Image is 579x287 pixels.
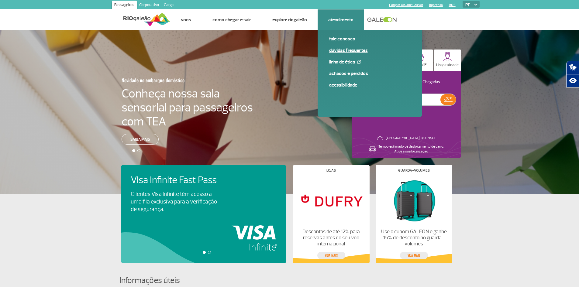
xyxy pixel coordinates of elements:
[131,175,277,213] a: Visa Infinite Fast PassClientes Visa Infinite têm acesso a uma fila exclusiva para a verificação ...
[329,47,411,54] a: Dúvidas Frequentes
[329,59,411,65] a: Linha de Ética
[443,52,452,61] img: hospitality.svg
[398,169,430,172] h4: Guarda-volumes
[122,134,159,145] a: Saiba mais
[131,175,227,186] h4: Visa Infinite Fast Pass
[329,36,411,42] a: Fale conosco
[357,60,361,64] img: External Link Icon
[272,17,307,23] a: Explore RIOgaleão
[378,144,444,154] p: Tempo estimado de deslocamento de carro: Ative a sua localização
[212,17,251,23] a: Como chegar e sair
[122,74,223,87] h3: Novidade no embarque doméstico
[298,177,364,224] img: Lojas
[389,3,423,7] a: Compra On-line GaleOn
[326,169,336,172] h4: Lojas
[317,252,345,259] a: veja mais
[422,79,440,85] p: Chegadas
[409,78,442,86] button: Chegadas
[119,275,460,286] h4: Informações úteis
[566,61,579,87] div: Plugin de acessibilidade da Hand Talk.
[449,3,456,7] a: RQS
[400,252,428,259] a: veja mais
[298,229,364,247] p: Descontos de até 12% para reservas antes do seu voo internacional
[386,136,436,141] p: [GEOGRAPHIC_DATA]: 18°C/64°F
[328,17,353,23] a: Atendimento
[381,229,447,247] p: Use o cupom GALEON e ganhe 15% de desconto no guarda-volumes
[436,63,459,67] p: Hospitalidade
[112,1,137,10] a: Passageiros
[566,61,579,74] button: Abrir tradutor de língua de sinais.
[381,177,447,224] img: Guarda-volumes
[161,1,176,10] a: Cargo
[434,50,461,71] button: Hospitalidade
[181,17,191,23] a: Voos
[131,190,217,213] p: Clientes Visa Infinite têm acesso a uma fila exclusiva para a verificação de segurança.
[137,1,161,10] a: Corporativo
[122,87,253,128] h4: Conheça nossa sala sensorial para passageiros com TEA
[329,82,411,88] a: Acessibilidade
[429,3,443,7] a: Imprensa
[329,70,411,77] a: Achados e Perdidos
[566,74,579,87] button: Abrir recursos assistivos.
